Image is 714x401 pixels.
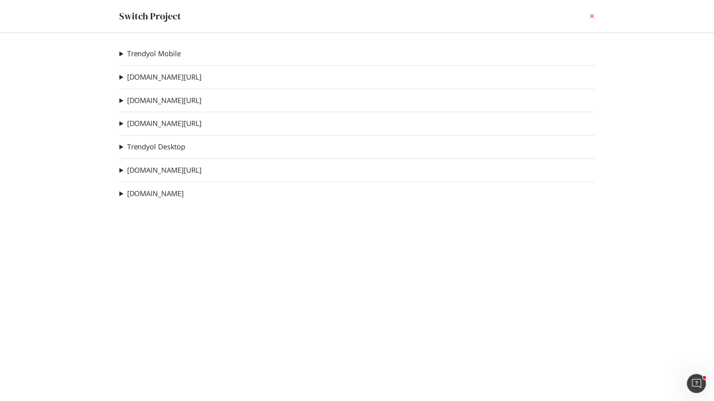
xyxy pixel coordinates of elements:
[120,49,181,59] summary: Trendyol Mobile
[590,10,595,23] div: times
[120,189,184,199] summary: [DOMAIN_NAME]
[127,166,202,174] a: [DOMAIN_NAME][URL]
[127,50,181,58] a: Trendyol Mobile
[120,72,202,82] summary: [DOMAIN_NAME][URL]
[120,95,202,106] summary: [DOMAIN_NAME][URL]
[127,119,202,128] a: [DOMAIN_NAME][URL]
[687,374,706,393] iframe: Intercom live chat
[120,118,202,129] summary: [DOMAIN_NAME][URL]
[127,96,202,105] a: [DOMAIN_NAME][URL]
[127,189,184,198] a: [DOMAIN_NAME]
[120,142,186,152] summary: Trendyol Desktop
[127,73,202,81] a: [DOMAIN_NAME][URL]
[127,143,186,151] a: Trendyol Desktop
[120,10,181,23] div: Switch Project
[120,165,202,176] summary: [DOMAIN_NAME][URL]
